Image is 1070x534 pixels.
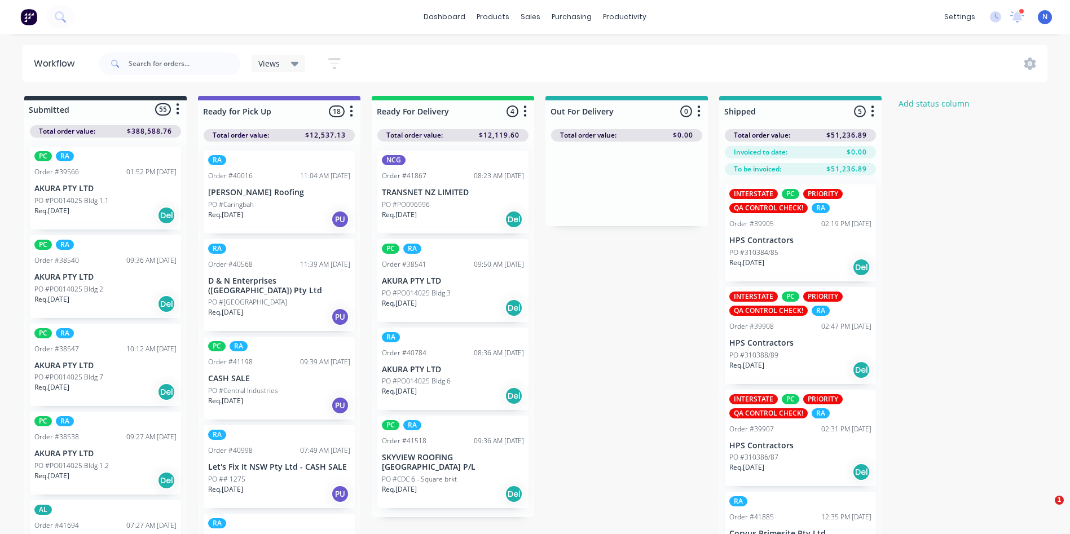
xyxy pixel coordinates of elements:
[30,412,181,495] div: PCRAOrder #3853809:27 AM [DATE]AKURA PTY LTDPO #PO014025 Bldg 1.2Req.[DATE]Del
[300,259,350,270] div: 11:39 AM [DATE]
[34,372,103,382] p: PO #PO014025 Bldg 7
[382,155,406,165] div: NCG
[157,471,175,489] div: Del
[479,130,519,140] span: $12,119.60
[30,147,181,230] div: PCRAOrder #3956601:52 PM [DATE]AKURA PTY LTDPO #PO014025 Bldg 1.1Req.[DATE]Del
[34,255,79,266] div: Order #38540
[305,130,346,140] span: $12,537.13
[34,471,69,481] p: Req. [DATE]
[729,236,871,245] p: HPS Contractors
[893,96,976,111] button: Add status column
[56,416,74,426] div: RA
[729,219,774,229] div: Order #39905
[382,210,417,220] p: Req. [DATE]
[382,332,400,342] div: RA
[331,308,349,326] div: PU
[208,200,254,210] p: PO #Caringbah
[939,8,981,25] div: settings
[30,324,181,407] div: PCRAOrder #3854710:12 AM [DATE]AKURA PTY LTDPO #PO014025 Bldg 7Req.[DATE]Del
[729,394,778,404] div: INTERSTATE
[597,8,652,25] div: productivity
[852,463,870,481] div: Del
[208,386,278,396] p: PO #Central Industries
[812,306,830,316] div: RA
[126,520,177,531] div: 07:27 AM [DATE]
[725,287,876,384] div: INTERSTATEPCPRIORITYQA CONTROL CHECK!RAOrder #3990802:47 PM [DATE]HPS ContractorsPO #310388/89Req...
[208,474,245,484] p: PO ## 1275
[1032,496,1059,523] iframe: Intercom live chat
[34,520,79,531] div: Order #41694
[474,348,524,358] div: 08:36 AM [DATE]
[208,341,226,351] div: PC
[208,210,243,220] p: Req. [DATE]
[34,57,80,70] div: Workflow
[56,328,74,338] div: RA
[782,189,799,199] div: PC
[729,424,774,434] div: Order #39907
[34,151,52,161] div: PC
[208,188,350,197] p: [PERSON_NAME] Roofing
[729,292,778,302] div: INTERSTATE
[729,462,764,473] p: Req. [DATE]
[377,151,529,233] div: NCGOrder #4186708:23 AM [DATE]TRANSNET NZ LIMITEDPO #PO096996Req.[DATE]Del
[403,244,421,254] div: RA
[382,276,524,286] p: AKURA PTY LTD
[803,394,843,404] div: PRIORITY
[127,126,172,136] span: $388,588.76
[34,344,79,354] div: Order #38547
[208,396,243,406] p: Req. [DATE]
[126,432,177,442] div: 09:27 AM [DATE]
[729,189,778,199] div: INTERSTATE
[157,383,175,401] div: Del
[729,452,778,462] p: PO #310386/87
[729,360,764,370] p: Req. [DATE]
[377,239,529,322] div: PCRAOrder #3854109:50 AM [DATE]AKURA PTY LTDPO #PO014025 Bldg 3Req.[DATE]Del
[471,8,515,25] div: products
[377,416,529,508] div: PCRAOrder #4151809:36 AM [DATE]SKYVIEW ROOFING [GEOGRAPHIC_DATA] P/LPO #CDC 6 - Square brktReq.[D...
[258,58,280,69] span: Views
[129,52,240,75] input: Search for orders...
[803,292,843,302] div: PRIORITY
[782,292,799,302] div: PC
[34,167,79,177] div: Order #39566
[734,164,781,174] span: To be invoiced:
[39,126,95,136] span: Total order value:
[382,420,399,430] div: PC
[474,436,524,446] div: 09:36 AM [DATE]
[126,344,177,354] div: 10:12 AM [DATE]
[725,390,876,487] div: INTERSTATEPCPRIORITYQA CONTROL CHECK!RAOrder #3990702:31 PM [DATE]HPS ContractorsPO #310386/87Req...
[34,416,52,426] div: PC
[847,147,867,157] span: $0.00
[812,408,830,418] div: RA
[208,462,350,472] p: Let's Fix It NSW Pty Ltd - CASH SALE
[382,259,426,270] div: Order #38541
[386,130,443,140] span: Total order value:
[300,357,350,367] div: 09:39 AM [DATE]
[826,164,867,174] span: $51,236.89
[208,297,287,307] p: PO #[GEOGRAPHIC_DATA]
[34,284,103,294] p: PO #PO014025 Bldg 2
[34,240,52,250] div: PC
[505,299,523,317] div: Del
[377,328,529,411] div: RAOrder #4078408:36 AM [DATE]AKURA PTY LTDPO #PO014025 Bldg 6Req.[DATE]Del
[230,341,248,351] div: RA
[729,441,871,451] p: HPS Contractors
[729,248,778,258] p: PO #310384/85
[34,461,109,471] p: PO #PO014025 Bldg 1.2
[20,8,37,25] img: Factory
[821,512,871,522] div: 12:35 PM [DATE]
[546,8,597,25] div: purchasing
[204,151,355,233] div: RAOrder #4001611:04 AM [DATE][PERSON_NAME] RoofingPO #CaringbahReq.[DATE]PU
[505,387,523,405] div: Del
[34,328,52,338] div: PC
[729,203,808,213] div: QA CONTROL CHECK!
[474,171,524,181] div: 08:23 AM [DATE]
[331,210,349,228] div: PU
[208,155,226,165] div: RA
[157,295,175,313] div: Del
[673,130,693,140] span: $0.00
[729,338,871,348] p: HPS Contractors
[821,219,871,229] div: 02:19 PM [DATE]
[382,171,426,181] div: Order #41867
[208,244,226,254] div: RA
